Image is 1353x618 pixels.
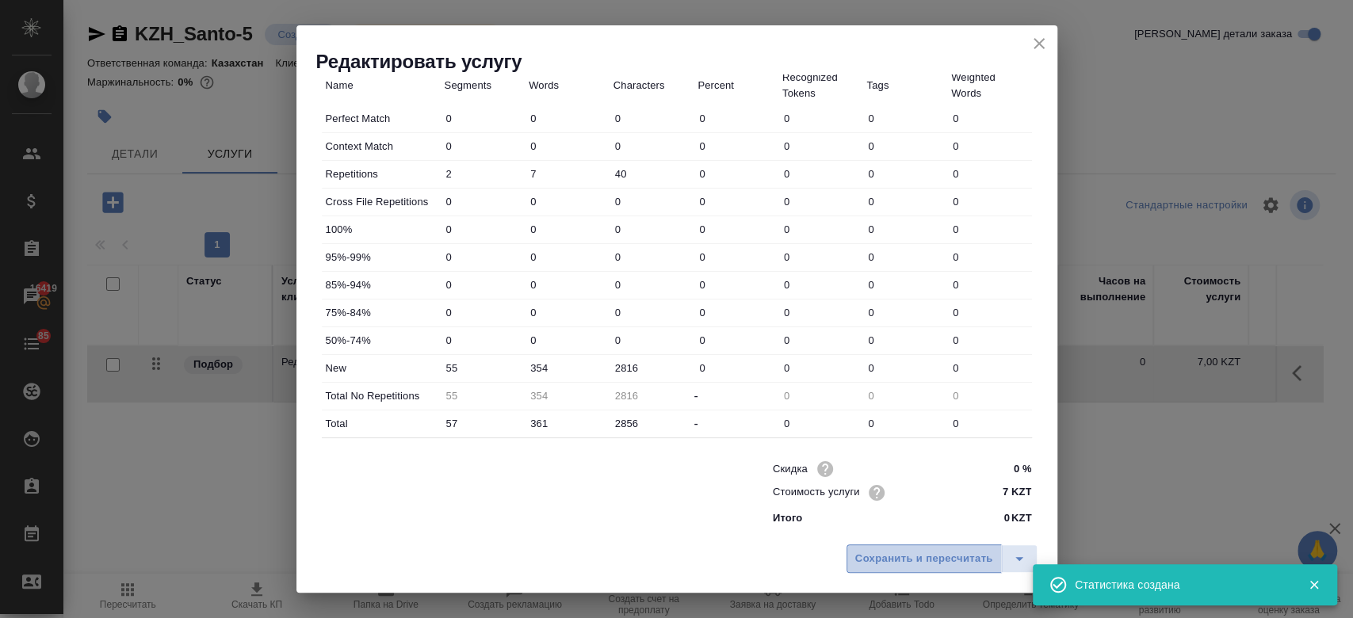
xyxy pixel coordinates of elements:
input: ✎ Введи что-нибудь [441,246,526,269]
input: ✎ Введи что-нибудь [610,107,694,130]
input: ✎ Введи что-нибудь [525,301,610,324]
input: ✎ Введи что-нибудь [441,301,526,324]
input: ✎ Введи что-нибудь [947,162,1032,185]
p: 0 [1003,510,1009,526]
div: split button [847,544,1038,573]
input: ✎ Введи что-нибудь [610,301,694,324]
input: ✎ Введи что-нибудь [947,107,1032,130]
input: ✎ Введи что-нибудь [694,190,778,213]
input: ✎ Введи что-нибудь [947,273,1032,296]
input: ✎ Введи что-нибудь [694,273,778,296]
p: 50%-74% [326,333,437,349]
input: ✎ Введи что-нибудь [947,301,1032,324]
p: Perfect Match [326,111,437,127]
p: Name [326,78,437,93]
input: ✎ Введи что-нибудь [947,190,1032,213]
p: Weighted Words [951,70,1028,101]
input: ✎ Введи что-нибудь [778,357,863,380]
button: Закрыть [1298,578,1330,592]
p: New [326,360,437,376]
input: ✎ Введи что-нибудь [694,246,778,269]
input: ✎ Введи что-нибудь [778,246,863,269]
input: Пустое поле [778,384,863,407]
input: ✎ Введи что-нибудь [525,273,610,296]
input: ✎ Введи что-нибудь [441,218,526,241]
input: ✎ Введи что-нибудь [610,329,694,352]
input: ✎ Введи что-нибудь [694,357,778,380]
input: ✎ Введи что-нибудь [441,162,526,185]
input: ✎ Введи что-нибудь [694,218,778,241]
input: ✎ Введи что-нибудь [525,412,610,435]
input: ✎ Введи что-нибудь [694,107,778,130]
span: Сохранить и пересчитать [855,550,993,568]
div: - [694,414,778,433]
input: ✎ Введи что-нибудь [441,357,526,380]
p: Words [529,78,606,93]
input: ✎ Введи что-нибудь [778,107,863,130]
p: Total No Repetitions [326,388,437,404]
p: Tags [866,78,943,93]
input: ✎ Введи что-нибудь [441,412,526,435]
input: ✎ Введи что-нибудь [862,190,947,213]
p: Characters [613,78,690,93]
input: ✎ Введи что-нибудь [525,162,610,185]
p: Repetitions [326,166,437,182]
input: Пустое поле [947,384,1032,407]
input: Пустое поле [610,384,694,407]
p: Total [326,416,437,432]
input: Пустое поле [525,384,610,407]
input: ✎ Введи что-нибудь [441,329,526,352]
input: ✎ Введи что-нибудь [610,190,694,213]
input: ✎ Введи что-нибудь [947,218,1032,241]
input: ✎ Введи что-нибудь [947,135,1032,158]
button: Сохранить и пересчитать [847,544,1002,573]
input: ✎ Введи что-нибудь [610,135,694,158]
input: ✎ Введи что-нибудь [862,412,947,435]
input: ✎ Введи что-нибудь [694,301,778,324]
p: Context Match [326,139,437,154]
input: ✎ Введи что-нибудь [778,273,863,296]
input: ✎ Введи что-нибудь [778,329,863,352]
input: ✎ Введи что-нибудь [525,190,610,213]
input: ✎ Введи что-нибудь [525,357,610,380]
input: ✎ Введи что-нибудь [862,329,947,352]
input: ✎ Введи что-нибудь [778,412,863,435]
input: ✎ Введи что-нибудь [694,329,778,352]
input: ✎ Введи что-нибудь [862,135,947,158]
input: ✎ Введи что-нибудь [694,162,778,185]
p: 85%-94% [326,277,437,293]
input: ✎ Введи что-нибудь [525,107,610,130]
input: ✎ Введи что-нибудь [947,357,1032,380]
p: Cross File Repetitions [326,194,437,210]
input: ✎ Введи что-нибудь [610,162,694,185]
input: ✎ Введи что-нибудь [778,135,863,158]
button: close [1027,32,1051,55]
input: ✎ Введи что-нибудь [778,162,863,185]
p: KZT [1011,510,1032,526]
input: Пустое поле [441,384,526,407]
p: Итого [773,510,802,526]
input: ✎ Введи что-нибудь [947,412,1032,435]
input: ✎ Введи что-нибудь [862,162,947,185]
input: ✎ Введи что-нибудь [972,457,1031,480]
div: - [694,387,778,406]
div: Статистика создана [1075,577,1284,593]
input: ✎ Введи что-нибудь [778,218,863,241]
input: ✎ Введи что-нибудь [972,481,1031,504]
p: Segments [445,78,522,93]
p: Стоимость услуги [773,484,860,500]
input: ✎ Введи что-нибудь [610,357,694,380]
input: ✎ Введи что-нибудь [610,412,694,435]
input: ✎ Введи что-нибудь [862,273,947,296]
input: ✎ Введи что-нибудь [778,190,863,213]
input: ✎ Введи что-нибудь [694,135,778,158]
p: 75%-84% [326,305,437,321]
input: ✎ Введи что-нибудь [441,107,526,130]
input: ✎ Введи что-нибудь [862,357,947,380]
p: 95%-99% [326,250,437,265]
input: ✎ Введи что-нибудь [610,246,694,269]
input: ✎ Введи что-нибудь [441,273,526,296]
input: ✎ Введи что-нибудь [862,107,947,130]
input: ✎ Введи что-нибудь [862,246,947,269]
input: ✎ Введи что-нибудь [862,218,947,241]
